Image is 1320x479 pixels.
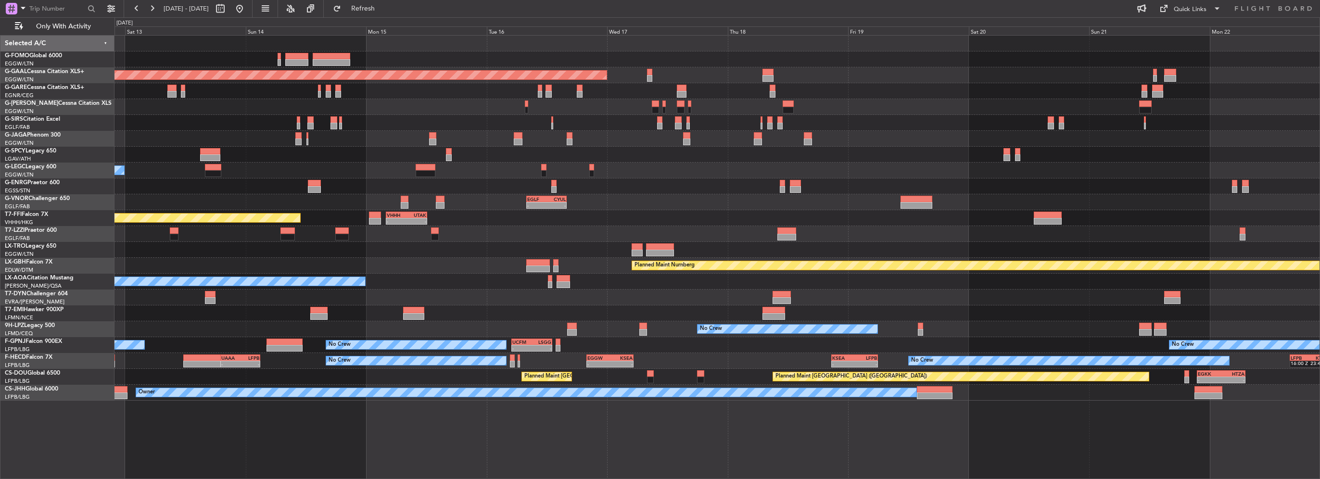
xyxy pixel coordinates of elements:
span: LX-TRO [5,243,25,249]
a: T7-DYNChallenger 604 [5,291,68,297]
a: EGGW/LTN [5,251,34,258]
div: - [1198,377,1221,383]
a: G-[PERSON_NAME]Cessna Citation XLS [5,101,112,106]
div: - [587,361,610,367]
span: F-HECD [5,354,26,360]
div: No Crew [329,353,351,368]
div: - [546,202,566,208]
a: EGLF/FAB [5,235,30,242]
span: LX-GBH [5,259,26,265]
span: CS-JHH [5,386,25,392]
div: No Crew [1172,338,1194,352]
a: EGLF/FAB [5,203,30,210]
div: KSEA [832,355,854,361]
a: EGGW/LTN [5,139,34,147]
span: LX-AOA [5,275,27,281]
a: EGNR/CEG [5,92,34,99]
div: Sun 14 [246,26,367,35]
a: VHHH/HKG [5,219,33,226]
div: Tue 16 [487,26,608,35]
div: Sat 13 [125,26,246,35]
div: Wed 17 [607,26,728,35]
div: Planned Maint Nurnberg [635,258,695,273]
div: CYUL [546,196,566,202]
div: Planned Maint [GEOGRAPHIC_DATA] ([GEOGRAPHIC_DATA]) [775,369,927,384]
span: F-GPNJ [5,339,25,344]
div: VHHH [387,212,406,218]
span: T7-EMI [5,307,24,313]
div: - [241,361,260,367]
span: G-JAGA [5,132,27,138]
div: LFPB [854,355,876,361]
div: - [527,202,546,208]
div: [DATE] [116,19,133,27]
div: - [1221,377,1245,383]
a: [PERSON_NAME]/QSA [5,282,62,290]
span: G-FOMO [5,53,29,59]
div: Fri 19 [848,26,969,35]
div: Quick Links [1174,5,1206,14]
a: G-VNORChallenger 650 [5,196,70,202]
a: LFMN/NCE [5,314,33,321]
span: Refresh [343,5,383,12]
a: EGGW/LTN [5,76,34,83]
a: LFPB/LBG [5,346,30,353]
div: No Crew [911,353,933,368]
div: LSGG [532,339,551,345]
a: 9H-LPZLegacy 500 [5,323,55,328]
a: LX-GBHFalcon 7X [5,259,52,265]
div: Mon 15 [366,26,487,35]
a: F-HECDFalcon 7X [5,354,52,360]
a: G-SIRSCitation Excel [5,116,60,122]
button: Only With Activity [11,19,104,34]
div: - [610,361,633,367]
div: Thu 18 [728,26,849,35]
div: - [406,218,426,224]
div: Owner [139,385,155,400]
a: EGSS/STN [5,187,30,194]
a: LFPB/LBG [5,362,30,369]
a: G-FOMOGlobal 6000 [5,53,62,59]
div: - [832,361,854,367]
div: Planned Maint [GEOGRAPHIC_DATA] ([GEOGRAPHIC_DATA]) [524,369,676,384]
div: EGKK [1198,371,1221,377]
a: EGGW/LTN [5,60,34,67]
button: Refresh [329,1,386,16]
span: G-VNOR [5,196,28,202]
a: CS-DOUGlobal 6500 [5,370,60,376]
span: T7-FFI [5,212,22,217]
a: F-GPNJFalcon 900EX [5,339,62,344]
a: EGGW/LTN [5,171,34,178]
a: CS-JHHGlobal 6000 [5,386,58,392]
input: Trip Number [29,1,85,16]
span: G-[PERSON_NAME] [5,101,58,106]
a: G-LEGCLegacy 600 [5,164,56,170]
div: KSEA [610,355,633,361]
a: LFPB/LBG [5,393,30,401]
span: G-SPCY [5,148,25,154]
a: EGLF/FAB [5,124,30,131]
a: G-GARECessna Citation XLS+ [5,85,84,90]
div: No Crew [700,322,722,336]
div: UCFM [512,339,532,345]
div: - [532,345,551,351]
span: Only With Activity [25,23,102,30]
div: Sun 21 [1089,26,1210,35]
a: G-ENRGPraetor 600 [5,180,60,186]
span: 9H-LPZ [5,323,24,328]
div: EGLF [527,196,546,202]
a: T7-FFIFalcon 7X [5,212,48,217]
span: G-ENRG [5,180,27,186]
div: No Crew [329,338,351,352]
a: G-SPCYLegacy 650 [5,148,56,154]
div: - [221,361,241,367]
div: - [854,361,876,367]
span: CS-DOU [5,370,27,376]
a: G-JAGAPhenom 300 [5,132,61,138]
a: T7-EMIHawker 900XP [5,307,63,313]
a: EDLW/DTM [5,266,33,274]
div: UTAK [406,212,426,218]
a: LFMD/CEQ [5,330,33,337]
div: LFPB [241,355,260,361]
a: LGAV/ATH [5,155,31,163]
